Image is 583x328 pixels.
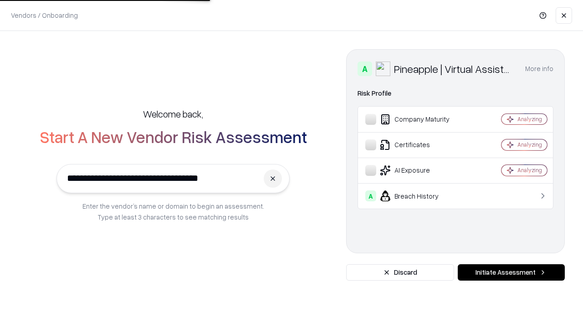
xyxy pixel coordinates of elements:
[517,115,542,123] div: Analyzing
[365,114,474,125] div: Company Maturity
[358,88,553,99] div: Risk Profile
[365,190,376,201] div: A
[365,165,474,176] div: AI Exposure
[346,264,454,281] button: Discard
[517,141,542,149] div: Analyzing
[365,190,474,201] div: Breach History
[82,200,264,222] p: Enter the vendor’s name or domain to begin an assessment. Type at least 3 characters to see match...
[458,264,565,281] button: Initiate Assessment
[365,139,474,150] div: Certificates
[517,166,542,174] div: Analyzing
[11,10,78,20] p: Vendors / Onboarding
[358,61,372,76] div: A
[525,61,553,77] button: More info
[143,108,203,120] h5: Welcome back,
[394,61,514,76] div: Pineapple | Virtual Assistant Agency
[376,61,390,76] img: Pineapple | Virtual Assistant Agency
[40,128,307,146] h2: Start A New Vendor Risk Assessment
